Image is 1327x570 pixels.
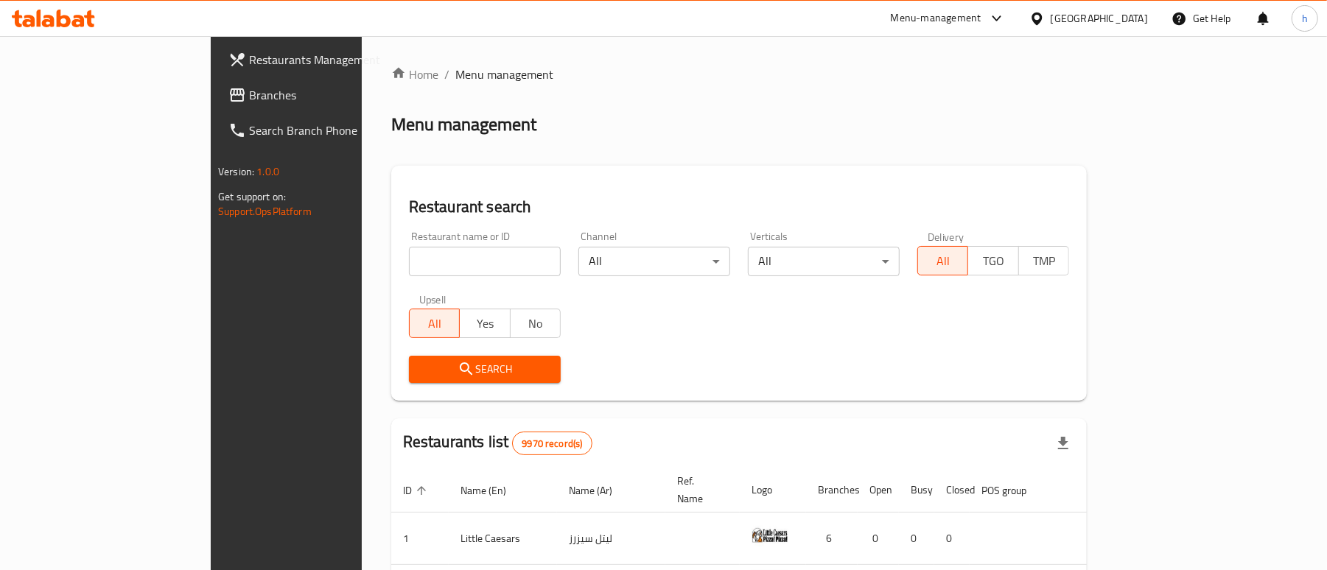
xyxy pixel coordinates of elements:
[510,309,561,338] button: No
[249,122,421,139] span: Search Branch Phone
[461,482,525,499] span: Name (En)
[256,162,279,181] span: 1.0.0
[967,246,1018,275] button: TGO
[934,468,970,513] th: Closed
[421,360,549,379] span: Search
[899,468,934,513] th: Busy
[806,468,858,513] th: Branches
[403,482,431,499] span: ID
[449,513,557,565] td: Little Caesars
[891,10,981,27] div: Menu-management
[1051,10,1148,27] div: [GEOGRAPHIC_DATA]
[409,309,460,338] button: All
[974,250,1012,272] span: TGO
[917,246,968,275] button: All
[409,196,1069,218] h2: Restaurant search
[217,42,433,77] a: Restaurants Management
[218,162,254,181] span: Version:
[391,66,1087,83] nav: breadcrumb
[249,86,421,104] span: Branches
[217,113,433,148] a: Search Branch Phone
[409,247,561,276] input: Search for restaurant name or ID..
[858,468,899,513] th: Open
[459,309,510,338] button: Yes
[517,313,555,334] span: No
[1046,426,1081,461] div: Export file
[391,113,536,136] h2: Menu management
[409,356,561,383] button: Search
[578,247,730,276] div: All
[444,66,449,83] li: /
[218,187,286,206] span: Get support on:
[981,482,1046,499] span: POS group
[403,431,592,455] h2: Restaurants list
[455,66,553,83] span: Menu management
[677,472,722,507] span: Ref. Name
[512,432,592,455] div: Total records count
[557,513,665,565] td: ليتل سيزرز
[466,313,504,334] span: Yes
[740,468,806,513] th: Logo
[416,313,454,334] span: All
[928,231,964,242] label: Delivery
[858,513,899,565] td: 0
[513,437,591,451] span: 9970 record(s)
[1302,10,1308,27] span: h
[1025,250,1063,272] span: TMP
[748,247,900,276] div: All
[924,250,962,272] span: All
[218,202,312,221] a: Support.OpsPlatform
[752,517,788,554] img: Little Caesars
[419,294,447,304] label: Upsell
[569,482,631,499] span: Name (Ar)
[934,513,970,565] td: 0
[899,513,934,565] td: 0
[249,51,421,68] span: Restaurants Management
[217,77,433,113] a: Branches
[806,513,858,565] td: 6
[1018,246,1069,275] button: TMP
